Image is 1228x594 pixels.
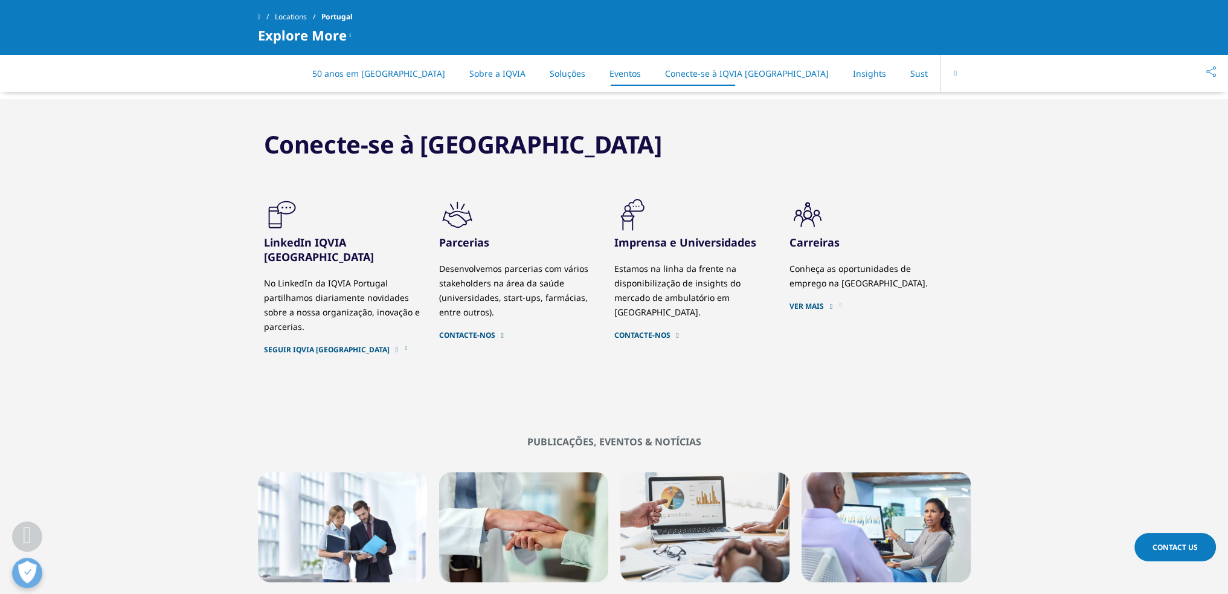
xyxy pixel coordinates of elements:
h3: Carreiras [789,235,947,250]
h3: Parcerias [439,235,596,250]
a: Conecte-se à IQVIA [GEOGRAPHIC_DATA] [665,68,829,79]
h2: Publicações, Eventos & Notícias [258,436,971,448]
a: Soluções [550,68,585,79]
a: SEGUIR IQVIA [GEOGRAPHIC_DATA] [264,345,421,355]
a: Eventos [609,68,641,79]
h3: LinkedIn IQVIA [GEOGRAPHIC_DATA] [264,235,421,264]
a: VER MAIS [789,302,947,311]
p: Estamos na linha da frente na disponibilização de insights do mercado de ambulatório em [GEOGRAPH... [614,262,771,320]
span: Explore More [258,28,347,42]
a: Insights [853,68,886,79]
a: Sobre a IQVIA [469,68,526,79]
a: 50 anos em [GEOGRAPHIC_DATA] [312,68,445,79]
span: Portugal [321,6,353,28]
a: CONTACTE-NOS [439,331,596,340]
a: CONTACTE-NOS [614,331,771,340]
p: Desenvolvemos parcerias com vários stakeholders na área da saúde (universidades, start-ups, farmá... [439,262,596,320]
a: Locations [275,6,321,28]
span: Contact Us [1152,542,1198,552]
a: Sustentabilidade e Governação [910,68,1037,79]
h3: Conecte-se à [GEOGRAPHIC_DATA] [264,129,662,160]
a: Contact Us [1134,533,1216,561]
div: Conheça as oportunidades de emprego na [GEOGRAPHIC_DATA]. [789,262,947,291]
div: No LinkedIn da IQVIA Portugal partilhamos diariamente novidades sobre a nossa organização, inovaç... [264,276,421,334]
button: Abrir preferências [12,558,42,588]
h3: Imprensa e Universidades [614,235,771,250]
